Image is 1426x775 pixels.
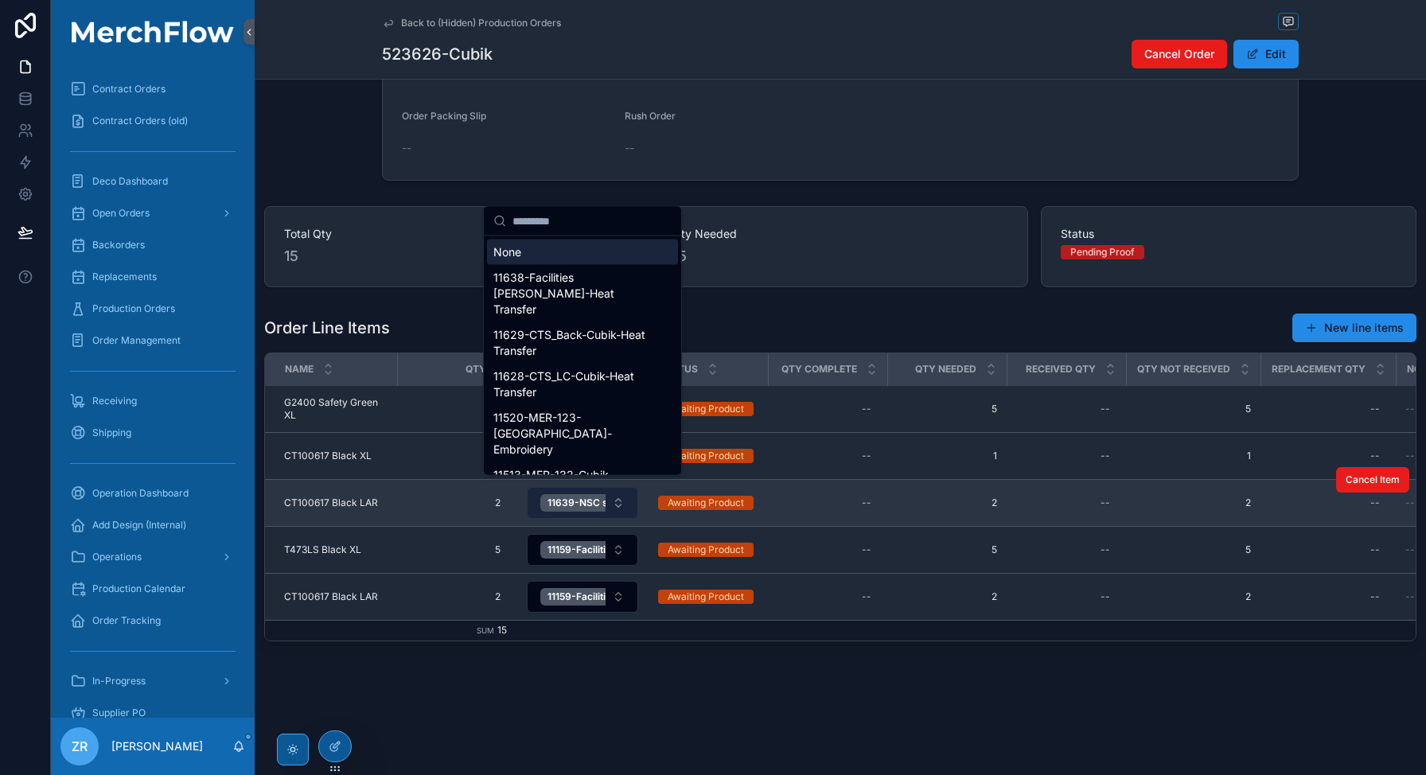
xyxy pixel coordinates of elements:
[1016,584,1116,609] a: --
[658,449,758,463] a: Awaiting Product
[1370,450,1380,462] div: --
[60,387,245,415] a: Receiving
[658,543,758,557] a: Awaiting Product
[493,368,653,400] span: 11628-CTS_LC-Cubik-Heat Transfer
[1016,490,1116,516] a: --
[284,590,378,603] span: CT100617 Black LAR
[284,226,620,242] span: Total Qty
[284,497,388,509] a: CT100617 Black LAR
[540,541,765,559] button: Unselect 1248
[60,75,245,103] a: Contract Orders
[407,490,507,516] a: 2
[862,497,871,509] div: --
[1272,363,1366,376] span: Replacement QTY
[493,270,653,317] span: 11638-Facilities [PERSON_NAME]-Heat Transfer
[284,497,378,509] span: CT100617 Black LAR
[92,551,142,563] span: Operations
[60,199,245,228] a: Open Orders
[60,294,245,323] a: Production Orders
[668,590,744,604] div: Awaiting Product
[497,624,507,636] span: 15
[60,21,245,43] img: App logo
[1144,46,1214,62] span: Cancel Order
[777,396,878,422] a: --
[92,395,137,407] span: Receiving
[92,175,168,188] span: Deco Dashboard
[1070,245,1135,259] div: Pending Proof
[92,83,166,95] span: Contract Orders
[897,497,997,509] a: 2
[402,110,486,122] span: Order Packing Slip
[60,107,245,135] a: Contract Orders (old)
[92,707,146,719] span: Supplier PO
[487,240,678,265] div: None
[407,396,507,422] a: 5
[401,17,561,29] span: Back to (Hidden) Production Orders
[1405,450,1415,462] span: --
[897,403,997,415] a: 5
[777,490,878,516] a: --
[493,410,653,458] span: 11520-MER-123-[GEOGRAPHIC_DATA]-Embroidery
[477,626,494,635] small: Sum
[413,403,501,415] span: 5
[625,140,634,156] span: --
[264,317,390,339] h1: Order Line Items
[897,590,997,603] a: 2
[526,533,639,567] a: Select Button
[668,449,744,463] div: Awaiting Product
[1336,467,1409,493] button: Cancel Item
[547,590,742,603] span: 11159-FacilitiesDavid-Cubik-Heat Transfer
[413,497,501,509] span: 2
[1101,497,1110,509] div: --
[1405,590,1415,603] span: --
[915,363,976,376] span: QTY NEEDED
[1101,590,1110,603] div: --
[540,494,778,512] button: Unselect 1804
[1026,363,1096,376] span: Received Qty
[284,245,620,267] span: 15
[1292,314,1416,342] button: New line items
[92,334,181,347] span: Order Management
[527,487,638,519] button: Select Button
[1136,403,1251,415] span: 5
[92,302,175,315] span: Production Orders
[1132,40,1227,68] button: Cancel Order
[1270,443,1386,469] a: --
[92,271,157,283] span: Replacements
[284,543,361,556] span: T473LS Black XL
[1405,543,1415,556] span: --
[407,443,507,469] a: 1
[284,450,388,462] a: CT100617 Black XL
[668,496,744,510] div: Awaiting Product
[625,110,676,122] span: Rush Order
[1016,396,1116,422] a: --
[92,426,131,439] span: Shipping
[60,263,245,291] a: Replacements
[111,738,203,754] p: [PERSON_NAME]
[407,537,507,563] a: 5
[1370,403,1380,415] div: --
[284,590,388,603] a: CT100617 Black LAR
[547,543,742,556] span: 11159-FacilitiesDavid-Cubik-Heat Transfer
[284,396,388,422] a: G2400 Safety Green XL
[92,239,145,251] span: Backorders
[1270,584,1386,609] a: --
[897,543,997,556] span: 5
[60,699,245,727] a: Supplier PO
[862,450,871,462] div: --
[60,574,245,603] a: Production Calendar
[484,236,681,475] div: Suggestions
[60,606,245,635] a: Order Tracking
[526,580,639,613] a: Select Button
[60,543,245,571] a: Operations
[72,737,88,756] span: ZR
[1136,543,1251,556] a: 5
[527,581,638,613] button: Select Button
[60,167,245,196] a: Deco Dashboard
[1370,590,1380,603] div: --
[382,17,561,29] a: Back to (Hidden) Production Orders
[1370,497,1380,509] div: --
